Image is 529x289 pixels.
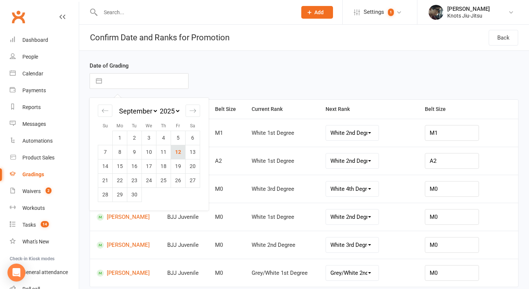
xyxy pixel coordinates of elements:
td: Monday, September 8, 2025 [113,145,127,159]
a: People [10,49,79,65]
td: Wednesday, September 3, 2025 [142,131,156,145]
span: Add [314,9,324,15]
a: Clubworx [9,7,28,26]
div: Automations [22,138,53,144]
span: White 3rd Degree [252,186,294,192]
span: BJJ Juvenile [167,270,199,276]
td: Thursday, September 4, 2025 [156,131,171,145]
span: M0 [215,214,223,220]
input: Search... [98,7,292,18]
td: Tuesday, September 23, 2025 [127,173,142,187]
a: Waivers 2 [10,183,79,200]
small: Fr [176,123,180,128]
a: [PERSON_NAME] [97,214,154,221]
span: A2 [215,158,222,164]
div: Open Intercom Messenger [7,264,25,282]
div: Workouts [22,205,45,211]
div: Tasks [22,222,36,228]
td: Thursday, September 11, 2025 [156,145,171,159]
button: Back [489,30,518,46]
div: Move forward to switch to the next month. [186,105,200,117]
span: M0 [215,270,223,276]
small: Sa [190,123,195,128]
span: M0 [215,242,223,248]
td: Friday, September 19, 2025 [171,159,186,173]
td: Tuesday, September 30, 2025 [127,187,142,202]
div: Move backward to switch to the previous month. [98,105,112,117]
span: 14 [41,221,49,227]
h1: Confirm Date and Ranks for Promotion [79,25,230,50]
td: Monday, September 15, 2025 [113,159,127,173]
span: Settings [364,4,384,21]
a: Automations [10,133,79,149]
a: What's New [10,233,79,250]
div: People [22,54,38,60]
a: [PERSON_NAME] [97,270,154,277]
span: M1 [215,130,223,136]
td: Friday, September 5, 2025 [171,131,186,145]
td: Sunday, September 28, 2025 [98,187,113,202]
span: BJJ Juvenile [167,242,199,248]
a: Tasks 14 [10,217,79,233]
div: What's New [22,239,49,245]
td: Monday, September 22, 2025 [113,173,127,187]
span: White 1st Degree [252,158,294,164]
a: Calendar [10,65,79,82]
th: Belt Size [418,100,518,119]
th: Next Rank [319,100,418,119]
img: thumb_image1614103803.png [429,5,444,20]
a: Reports [10,99,79,116]
small: Mo [116,123,123,128]
span: 2 [46,187,52,194]
td: Friday, September 26, 2025 [171,173,186,187]
span: BJJ Juvenile [167,214,199,220]
small: Th [161,123,166,128]
th: Belt Size [208,100,245,119]
td: Wednesday, September 24, 2025 [142,173,156,187]
a: Product Sales [10,149,79,166]
td: Sunday, September 21, 2025 [98,173,113,187]
td: Saturday, September 13, 2025 [186,145,200,159]
td: Monday, September 29, 2025 [113,187,127,202]
div: Calendar [22,71,43,77]
td: Monday, September 1, 2025 [113,131,127,145]
small: Su [103,123,108,128]
a: Gradings [10,166,79,183]
span: 1 [388,9,394,16]
div: Calendar [90,98,208,211]
td: Tuesday, September 16, 2025 [127,159,142,173]
td: Saturday, September 20, 2025 [186,159,200,173]
button: Add [301,6,333,19]
span: Grey/White 1st Degree [252,270,308,276]
td: Wednesday, September 10, 2025 [142,145,156,159]
a: Messages [10,116,79,133]
td: Thursday, September 18, 2025 [156,159,171,173]
th: Current Rank [245,100,319,119]
div: Reports [22,104,41,110]
td: Saturday, September 6, 2025 [186,131,200,145]
div: [PERSON_NAME] [447,6,490,12]
a: Payments [10,82,79,99]
div: Messages [22,121,46,127]
td: Wednesday, September 17, 2025 [142,159,156,173]
a: General attendance kiosk mode [10,264,79,281]
small: Tu [132,123,137,128]
div: General attendance [22,269,68,275]
span: White 1st Degree [252,130,294,136]
span: M0 [215,186,223,192]
span: White 2nd Degree [252,242,295,248]
label: Date of Grading [90,61,129,70]
td: Tuesday, September 2, 2025 [127,131,142,145]
a: [PERSON_NAME] [97,242,154,249]
div: Product Sales [22,155,55,161]
a: Dashboard [10,32,79,49]
div: Knots Jiu-Jitsu [447,12,490,19]
td: Thursday, September 25, 2025 [156,173,171,187]
td: Saturday, September 27, 2025 [186,173,200,187]
div: Dashboard [22,37,48,43]
td: Tuesday, September 9, 2025 [127,145,142,159]
td: Friday, September 12, 2025 [171,145,186,159]
div: Gradings [22,171,44,177]
td: Sunday, September 14, 2025 [98,159,113,173]
td: Sunday, September 7, 2025 [98,145,113,159]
